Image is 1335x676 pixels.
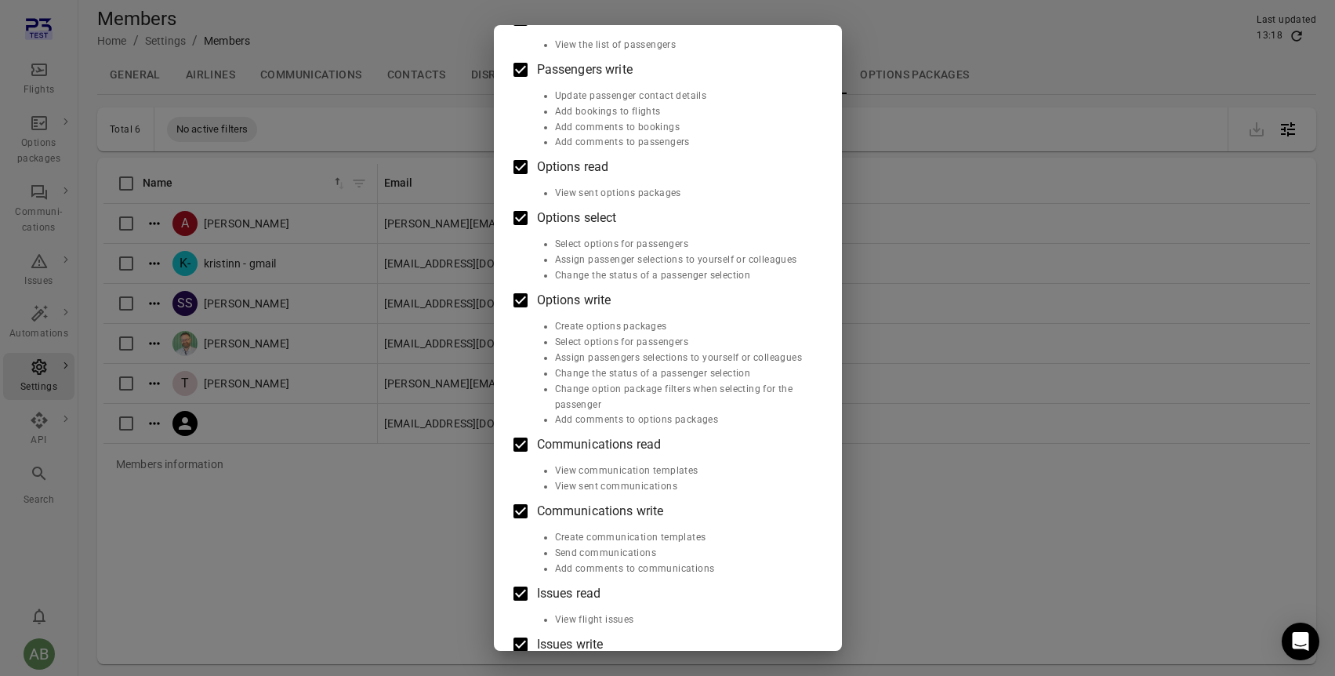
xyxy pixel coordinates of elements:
li: Send communications [555,546,812,562]
li: View communication templates [555,463,812,479]
span: Options read [537,158,609,176]
li: Add comments to passengers [555,135,812,151]
li: Create communication templates [555,530,812,546]
li: Update passenger contact details [555,89,812,104]
span: Issues write [537,635,604,654]
span: Communications write [537,502,664,521]
li: View sent communications [555,479,812,495]
li: Change the status of a passenger selection [555,366,812,382]
li: Change option package filters when selecting for the passenger [555,382,812,413]
span: Passengers write [537,60,633,79]
li: Add comments to bookings [555,120,812,136]
li: View sent options packages [555,186,812,202]
li: Assign passenger selections to yourself or colleagues [555,253,812,268]
li: Add comments to communications [555,562,812,577]
span: Options write [537,291,611,310]
span: Issues read [537,584,601,603]
div: Open Intercom Messenger [1282,623,1319,660]
li: Assign passengers selections to yourself or colleagues [555,351,812,366]
li: Add comments to options packages [555,413,812,428]
li: Add bookings to flights [555,104,812,120]
li: View the list of passengers [555,38,812,53]
li: Select options for passengers [555,335,812,351]
li: View flight issues [555,612,812,628]
li: Create options packages [555,319,812,335]
li: Change the status of a passenger selection [555,268,812,284]
li: Select options for passengers [555,237,812,253]
span: Communications read [537,435,662,454]
span: Options select [537,209,617,227]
